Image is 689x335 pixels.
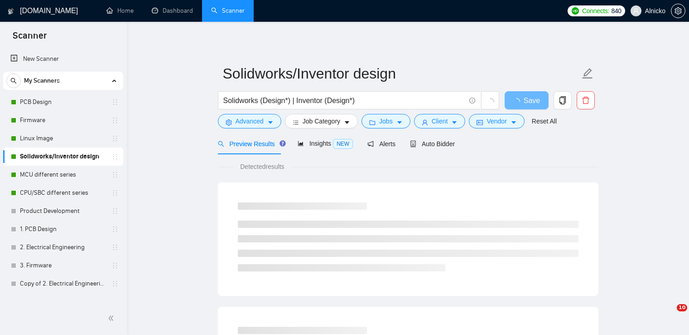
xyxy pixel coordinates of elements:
span: delete [577,96,594,104]
span: 840 [611,6,621,16]
span: setting [226,119,232,126]
span: holder [111,280,119,287]
img: upwork-logo.png [572,7,579,15]
button: barsJob Categorycaret-down [285,114,358,128]
a: Solidworks/Inventor design [20,148,106,166]
input: Scanner name... [223,62,580,85]
span: info-circle [469,98,475,103]
span: robot [410,141,416,147]
button: folderJobscaret-down [361,114,410,128]
span: holder [111,99,119,106]
span: user [422,119,428,126]
div: Tooltip anchor [279,139,287,148]
a: homeHome [106,7,134,15]
a: dashboardDashboard [152,7,193,15]
span: notification [367,141,374,147]
span: Alerts [367,140,395,148]
a: Reset All [532,116,557,126]
span: Connects: [582,6,609,16]
button: settingAdvancedcaret-down [218,114,281,128]
a: Product Development [20,202,106,220]
span: double-left [108,314,117,323]
span: idcard [477,119,483,126]
button: idcardVendorcaret-down [469,114,524,128]
span: holder [111,207,119,215]
li: New Scanner [3,50,123,68]
span: search [218,141,224,147]
span: Job Category [303,116,340,126]
span: loading [513,98,524,105]
button: delete [577,91,595,109]
span: folder [369,119,376,126]
span: Auto Bidder [410,140,455,148]
input: Search Freelance Jobs... [223,95,465,106]
span: caret-down [396,119,403,126]
span: user [633,8,639,14]
span: bars [293,119,299,126]
a: PCB Design [20,93,106,111]
button: copy [554,91,572,109]
span: search [7,78,20,84]
a: Copy of 2. Electrical Engineering [20,275,106,293]
span: holder [111,117,119,124]
span: caret-down [267,119,274,126]
span: caret-down [511,119,517,126]
span: edit [582,68,593,79]
a: CPU/SBC different series [20,184,106,202]
span: NEW [333,139,353,149]
span: Preview Results [218,140,283,148]
button: userClientcaret-down [414,114,466,128]
span: loading [486,98,494,106]
button: Save [505,91,549,109]
span: Insights [298,140,353,147]
iframe: Intercom live chat [658,304,680,326]
span: copy [554,96,571,104]
span: setting [671,7,685,15]
span: holder [111,262,119,269]
span: Scanner [5,29,54,48]
span: holder [111,171,119,178]
span: My Scanners [24,72,60,90]
a: New Scanner [10,50,116,68]
span: area-chart [298,140,304,147]
span: Jobs [379,116,393,126]
a: Firmware [20,111,106,129]
a: 2. Electrical Engineering [20,238,106,256]
span: holder [111,153,119,160]
span: 10 [677,304,687,311]
span: Advanced [236,116,264,126]
img: logo [8,4,14,19]
button: search [6,74,21,88]
button: setting [671,4,685,18]
span: holder [111,226,119,233]
span: holder [111,135,119,142]
span: Save [524,95,540,106]
span: Client [432,116,448,126]
a: 1. PCB Design [20,220,106,238]
span: Detected results [234,162,290,172]
a: setting [671,7,685,15]
span: holder [111,189,119,197]
a: MCU different series [20,166,106,184]
a: Linux Image [20,129,106,148]
span: holder [111,244,119,251]
span: caret-down [451,119,458,126]
span: Vendor [487,116,506,126]
li: My Scanners [3,72,123,293]
span: caret-down [344,119,350,126]
a: 3. Firmware [20,256,106,275]
a: searchScanner [211,7,245,15]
